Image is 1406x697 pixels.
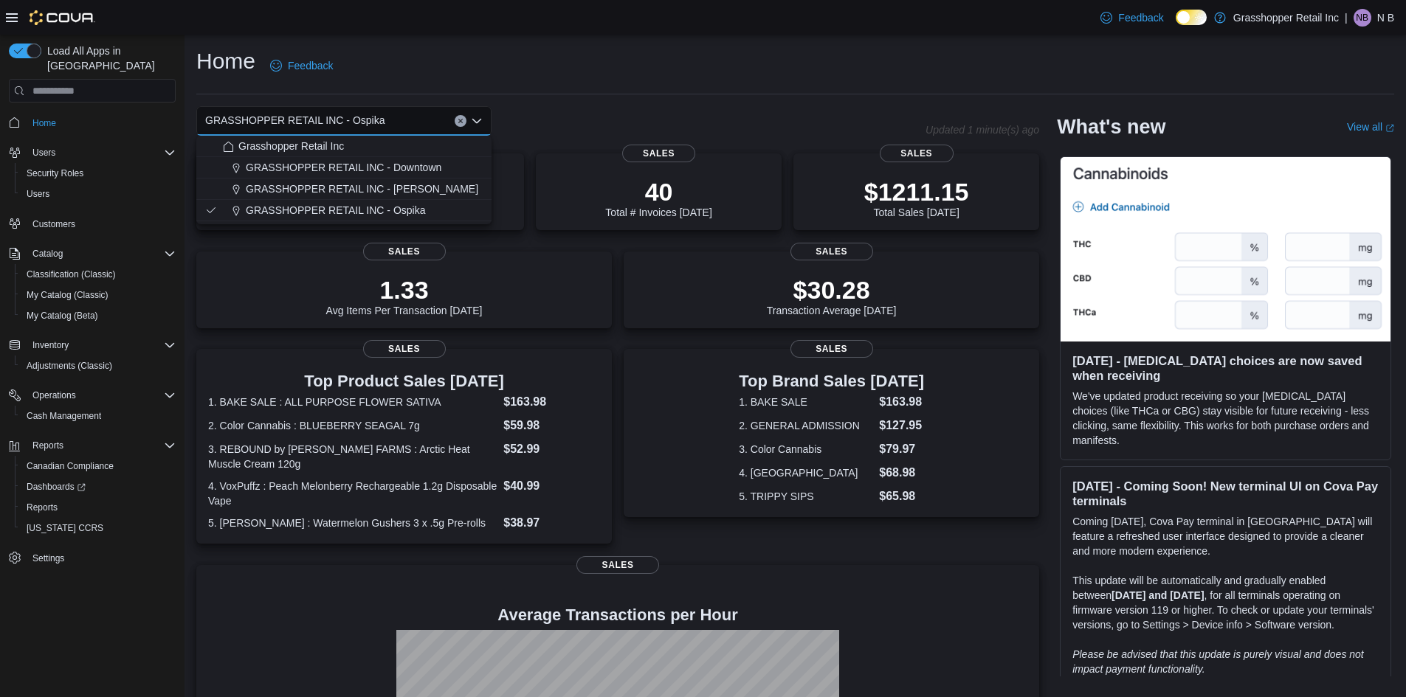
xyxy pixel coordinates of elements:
span: Inventory [32,339,69,351]
dd: $163.98 [879,393,924,411]
button: Settings [3,547,182,569]
span: Cash Management [27,410,101,422]
span: Users [27,188,49,200]
span: Inventory [27,336,176,354]
a: Feedback [264,51,339,80]
span: Settings [32,552,64,564]
h1: Home [196,46,255,76]
span: Canadian Compliance [21,457,176,475]
p: We've updated product receiving so your [MEDICAL_DATA] choices (like THCa or CBG) stay visible fo... [1072,389,1379,448]
span: Classification (Classic) [21,266,176,283]
span: Load All Apps in [GEOGRAPHIC_DATA] [41,44,176,73]
dt: 1. BAKE SALE : ALL PURPOSE FLOWER SATIVA [208,395,497,409]
span: Home [27,113,176,131]
span: Catalog [27,245,176,263]
button: Canadian Compliance [15,456,182,476]
dd: $38.97 [503,514,600,532]
span: Adjustments (Classic) [21,357,176,375]
a: Feedback [1095,3,1169,32]
a: My Catalog (Classic) [21,286,114,304]
button: [US_STATE] CCRS [15,518,182,538]
span: My Catalog (Beta) [27,310,98,322]
a: Settings [27,549,70,567]
button: Customers [3,213,182,235]
dt: 5. TRIPPY SIPS [739,489,873,504]
button: Users [27,144,61,162]
span: Settings [27,549,176,567]
span: Home [32,117,56,129]
button: My Catalog (Classic) [15,285,182,305]
span: My Catalog (Classic) [27,289,108,301]
dd: $59.98 [503,417,600,434]
a: Customers [27,215,81,233]
span: Dashboards [21,478,176,496]
button: Catalog [3,243,182,264]
span: Operations [27,386,176,404]
button: Classification (Classic) [15,264,182,285]
button: My Catalog (Beta) [15,305,182,326]
div: Avg Items Per Transaction [DATE] [326,275,483,316]
span: Reports [32,440,63,451]
span: Users [32,147,55,159]
span: Reports [27,437,176,454]
span: Grasshopper Retail Inc [238,139,344,153]
span: Security Roles [27,167,83,179]
span: Sales [576,556,659,574]
span: My Catalog (Classic) [21,286,176,304]
a: View allExternal link [1347,121,1394,133]
span: GRASSHOPPER RETAIL INC - Ospika [246,203,426,218]
a: Cash Management [21,407,107,425]
button: Users [15,184,182,204]
span: My Catalog (Beta) [21,307,176,325]
a: Security Roles [21,164,89,182]
a: [US_STATE] CCRS [21,519,109,537]
span: Sales [880,145,954,162]
span: Canadian Compliance [27,460,114,472]
span: Classification (Classic) [27,268,116,280]
button: GRASSHOPPER RETAIL INC - Downtown [196,157,492,178]
button: Security Roles [15,163,182,184]
dd: $52.99 [503,440,600,458]
em: Please be advised that this update is purely visual and does not impact payment functionality. [1072,648,1364,675]
p: 40 [605,177,711,207]
h3: [DATE] - [MEDICAL_DATA] choices are now saved when receiving [1072,353,1379,383]
button: Catalog [27,245,69,263]
strong: [DATE] and [DATE] [1112,589,1204,601]
a: Reports [21,499,63,516]
div: Total Sales [DATE] [864,177,969,218]
span: NB [1356,9,1368,27]
a: Home [27,114,62,132]
button: GRASSHOPPER RETAIL INC - [PERSON_NAME] [196,178,492,200]
p: This update will be automatically and gradually enabled between , for all terminals operating on ... [1072,573,1379,632]
input: Dark Mode [1176,10,1207,25]
button: Reports [15,497,182,518]
span: GRASSHOPPER RETAIL INC - Ospika [205,111,385,129]
span: [US_STATE] CCRS [27,522,103,534]
p: Updated 1 minute(s) ago [926,124,1039,136]
dd: $79.97 [879,440,924,458]
span: Sales [790,340,873,358]
dt: 5. [PERSON_NAME] : Watermelon Gushers 3 x .5g Pre-rolls [208,516,497,530]
p: Coming [DATE], Cova Pay terminal in [GEOGRAPHIC_DATA] will feature a refreshed user interface des... [1072,514,1379,558]
span: Reports [27,502,58,513]
a: Canadian Compliance [21,457,120,475]
button: Cash Management [15,406,182,426]
a: Adjustments (Classic) [21,357,118,375]
a: Dashboards [21,478,92,496]
nav: Complex example [9,105,176,607]
span: Adjustments (Classic) [27,360,112,372]
dt: 2. Color Cannabis : BLUEBERRY SEAGAL 7g [208,418,497,433]
dt: 4. [GEOGRAPHIC_DATA] [739,465,873,480]
span: Customers [27,215,176,233]
dt: 1. BAKE SALE [739,395,873,409]
button: Users [3,142,182,163]
button: Clear input [455,115,466,127]
p: 1.33 [326,275,483,305]
div: Total # Invoices [DATE] [605,177,711,218]
h4: Average Transactions per Hour [208,606,1027,624]
button: Operations [27,386,82,404]
a: Users [21,185,55,203]
div: Transaction Average [DATE] [767,275,897,316]
button: GRASSHOPPER RETAIL INC - Ospika [196,200,492,221]
span: Sales [363,243,446,260]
